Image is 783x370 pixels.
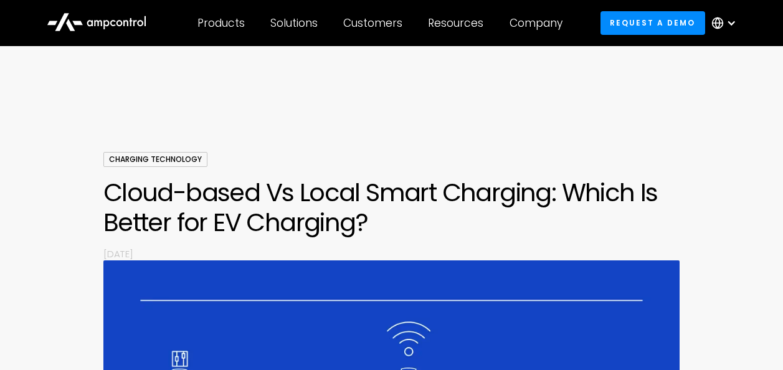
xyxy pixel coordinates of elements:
[343,16,402,30] div: Customers
[510,16,562,30] div: Company
[600,11,705,34] a: Request a demo
[103,247,680,260] p: [DATE]
[103,152,207,167] div: Charging Technology
[197,16,245,30] div: Products
[428,16,483,30] div: Resources
[103,178,680,237] h1: Cloud-based Vs Local Smart Charging: Which Is Better for EV Charging?
[270,16,318,30] div: Solutions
